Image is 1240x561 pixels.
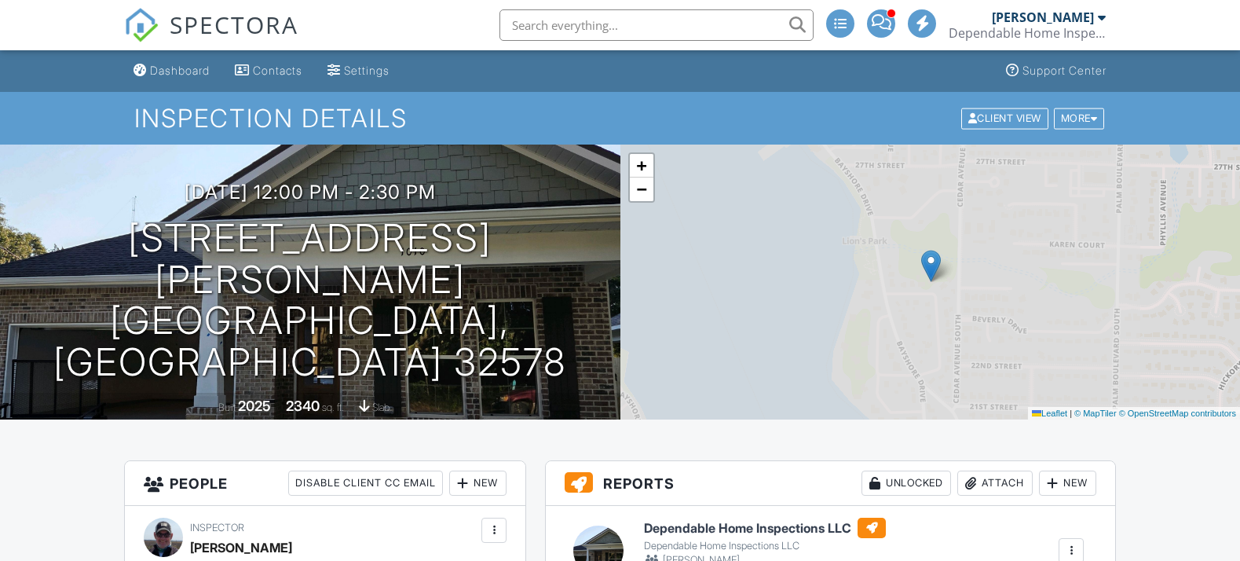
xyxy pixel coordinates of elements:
a: Dashboard [127,57,216,86]
img: The Best Home Inspection Software - Spectora [124,8,159,42]
span: slab [372,401,390,413]
a: SPECTORA [124,21,298,54]
a: Leaflet [1032,409,1067,418]
span: Inspector [190,522,244,533]
span: + [636,156,646,175]
div: More [1054,108,1105,129]
span: Built [218,401,236,413]
div: 2025 [238,398,271,414]
a: Contacts [229,57,309,86]
div: Client View [961,108,1048,129]
a: Settings [321,57,396,86]
div: Contacts [253,64,302,77]
a: © OpenStreetMap contributors [1119,409,1236,418]
span: | [1070,409,1072,418]
div: New [449,471,507,496]
div: Support Center [1022,64,1106,77]
img: Marker [921,250,941,282]
span: sq. ft. [322,401,344,413]
div: Dependable Home Inspections LLC [949,25,1106,41]
h3: People [125,461,525,506]
h3: [DATE] 12:00 pm - 2:30 pm [185,181,436,203]
div: Disable Client CC Email [288,471,443,496]
a: Support Center [1000,57,1113,86]
div: Dashboard [150,64,210,77]
div: 2340 [286,398,320,414]
div: Dependable Home Inspections LLC [644,540,886,552]
h1: Inspection Details [134,104,1106,132]
div: Unlocked [861,471,951,496]
h1: [STREET_ADDRESS][PERSON_NAME] [GEOGRAPHIC_DATA], [GEOGRAPHIC_DATA] 32578 [25,218,595,383]
h3: Reports [546,461,1115,506]
div: Settings [344,64,390,77]
h6: Dependable Home Inspections LLC [644,518,886,538]
a: Zoom in [630,154,653,178]
span: − [636,179,646,199]
span: SPECTORA [170,8,298,41]
a: Zoom out [630,178,653,201]
a: © MapTiler [1074,409,1117,418]
div: New [1039,471,1096,496]
div: [PERSON_NAME] [190,536,292,559]
input: Search everything... [499,9,814,41]
div: Attach [957,471,1033,496]
a: Client View [960,112,1052,123]
div: [PERSON_NAME] [992,9,1094,25]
